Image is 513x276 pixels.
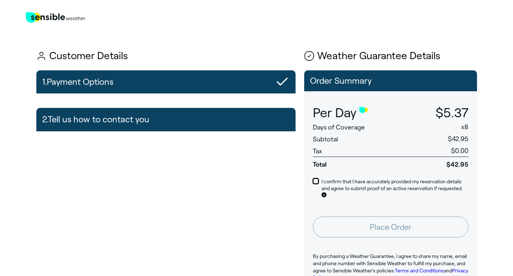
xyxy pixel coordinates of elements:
[409,157,468,169] span: $42.95
[461,123,468,131] span: x 8
[313,157,409,169] span: Total
[313,136,338,143] span: Subtotal
[313,106,356,120] span: Per Day
[310,76,471,86] p: Order Summary
[36,70,296,93] button: 1.Payment Options
[36,108,296,131] button: 2.Tell us how to contact you
[395,268,444,273] a: Terms and Conditions
[42,111,149,128] h2: 2. Tell us how to contact you
[313,124,365,131] span: Days of Coverage
[304,51,477,62] h1: Weather Guarantee Details
[321,178,468,200] p: I confirm that I have accurately provided my reservation details and agree to submit proof of an ...
[313,216,468,237] button: Place Order
[451,147,468,154] span: $0.00
[436,106,468,120] span: $5.37
[448,135,468,143] span: $42.95
[313,148,322,155] span: Tax
[42,73,113,91] h2: 1. Payment Options
[36,51,296,62] h1: Customer Details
